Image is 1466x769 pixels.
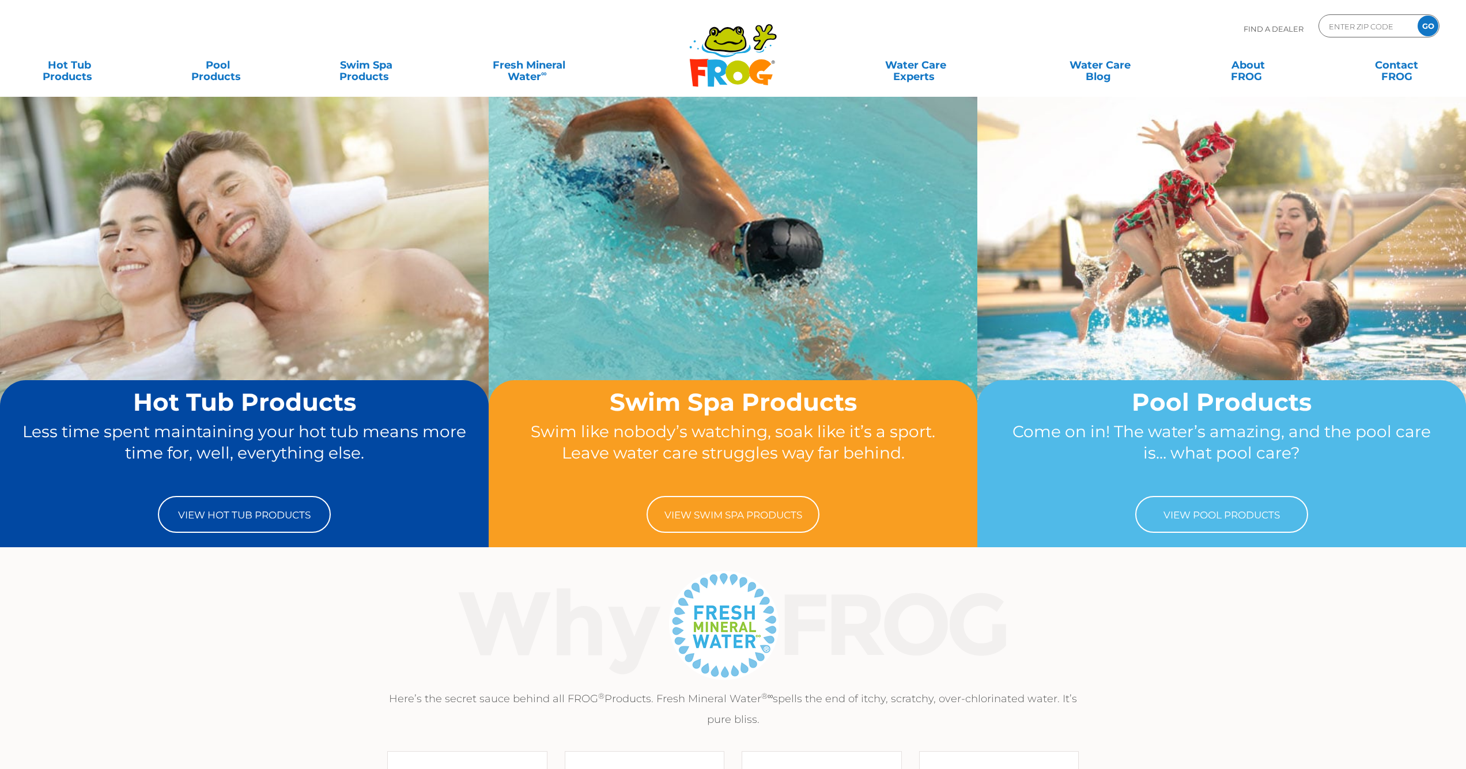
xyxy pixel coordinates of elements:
a: Water CareExperts [822,54,1010,77]
p: Come on in! The water’s amazing, and the pool care is… what pool care? [999,421,1444,484]
h2: Pool Products [999,389,1444,415]
p: Less time spent maintaining your hot tub means more time for, well, everything else. [22,421,467,484]
a: Hot TubProducts [12,54,127,77]
img: Why Frog [436,567,1031,683]
a: View Swim Spa Products [647,496,819,533]
a: View Hot Tub Products [158,496,331,533]
a: PoolProducts [160,54,275,77]
img: home-banner-swim-spa-short [489,96,977,461]
a: ContactFROG [1339,54,1454,77]
h2: Swim Spa Products [511,389,955,415]
p: Here’s the secret sauce behind all FROG Products. Fresh Mineral Water spells the end of itchy, sc... [379,688,1087,730]
input: GO [1418,16,1438,36]
sup: ®∞ [761,691,773,700]
h2: Hot Tub Products [22,389,467,415]
p: Swim like nobody’s watching, soak like it’s a sport. Leave water care struggles way far behind. [511,421,955,484]
a: Water CareBlog [1042,54,1158,77]
sup: ∞ [541,69,547,78]
a: AboutFROG [1191,54,1306,77]
a: Swim SpaProducts [308,54,424,77]
a: Fresh MineralWater∞ [457,54,601,77]
sup: ® [598,691,604,700]
a: View Pool Products [1135,496,1308,533]
p: Find A Dealer [1244,14,1303,43]
img: home-banner-pool-short [977,96,1466,461]
input: Zip Code Form [1328,18,1405,35]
